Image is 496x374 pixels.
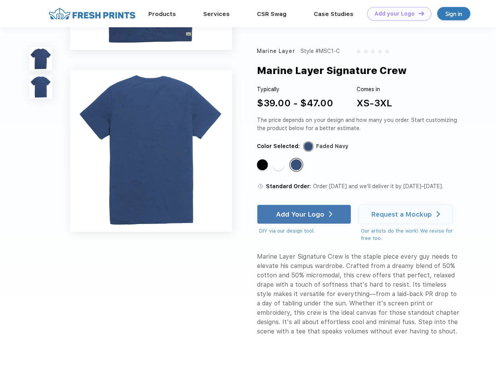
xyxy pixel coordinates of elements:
[313,183,443,189] span: Order [DATE] and we’ll deliver it by [DATE]–[DATE].
[301,47,340,55] div: Style #MSC1-C
[371,49,375,54] img: gray_star.svg
[70,70,232,232] img: func=resize&h=640
[371,210,432,218] div: Request a Mockup
[257,96,333,110] div: $39.00 - $47.00
[419,11,424,16] img: DT
[385,49,389,54] img: gray_star.svg
[29,47,52,70] img: func=resize&h=100
[291,159,302,170] div: Faded Navy
[436,211,440,217] img: white arrow
[257,252,460,336] div: Marine Layer Signature Crew is the staple piece every guy needs to elevate his campus wardrobe. C...
[273,159,284,170] div: White
[257,47,295,55] div: Marine Layer
[257,63,407,78] div: Marine Layer Signature Crew
[329,211,332,217] img: white arrow
[378,49,382,54] img: gray_star.svg
[259,227,351,235] div: DIY via our design tool.
[46,7,138,21] img: fo%20logo%202.webp
[257,11,287,18] a: CSR Swag
[257,116,460,132] div: The price depends on your design and how many you order. Start customizing the product below for ...
[357,85,392,93] div: Comes in
[357,96,392,110] div: XS-3XL
[363,49,368,54] img: gray_star.svg
[29,76,52,99] img: func=resize&h=100
[257,183,264,190] img: standard order
[445,9,462,18] div: Sign in
[203,11,230,18] a: Services
[257,159,268,170] div: Black
[266,183,311,189] span: Standard Order:
[276,210,324,218] div: Add Your Logo
[148,11,176,18] a: Products
[375,11,415,17] div: Add your Logo
[257,142,300,150] div: Color Selected:
[356,49,361,54] img: gray_star.svg
[316,142,348,150] div: Faded Navy
[437,7,470,20] a: Sign in
[257,85,333,93] div: Typically
[361,227,460,242] div: Our artists do the work! We revise for free too.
